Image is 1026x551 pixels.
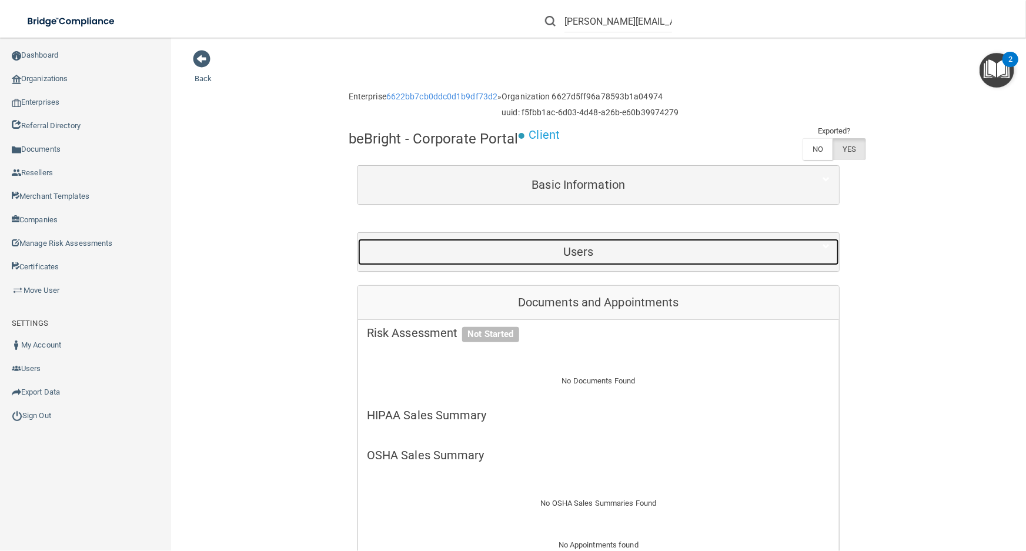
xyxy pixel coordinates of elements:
a: Back [195,60,212,83]
h5: Risk Assessment [367,326,830,339]
h5: HIPAA Sales Summary [367,409,830,422]
label: NO [803,138,833,160]
label: YES [833,138,865,160]
p: Client [529,124,560,146]
div: No OSHA Sales Summaries Found [358,482,839,525]
label: SETTINGS [12,316,48,330]
img: organization-icon.f8decf85.png [12,75,21,84]
input: Search [564,11,672,32]
img: bridge_compliance_login_screen.278c3ca4.svg [18,9,126,34]
img: ic_reseller.de258add.png [12,168,21,178]
div: No Documents Found [358,360,839,402]
img: ic_user_dark.df1a06c3.png [12,340,21,350]
img: ic_dashboard_dark.d01f4a41.png [12,51,21,61]
h6: Enterprise » [349,92,502,101]
img: ic_power_dark.7ecde6b1.png [12,410,22,421]
a: 6622bb7cb0ddc0d1b9df73d2 [386,92,497,101]
h6: uuid: f5fbb1ac-6d03-4d48-a26b-e60b39974279 [502,108,679,117]
img: enterprise.0d942306.png [12,99,21,107]
img: icon-documents.8dae5593.png [12,145,21,155]
h4: beBright - Corporate Portal [349,131,519,146]
img: ic-search.3b580494.png [545,16,556,26]
a: Basic Information [367,172,830,198]
td: Exported? [803,124,866,138]
div: Documents and Appointments [358,286,839,320]
button: Open Resource Center, 2 new notifications [980,53,1014,88]
h5: Basic Information [367,178,790,191]
h6: Organization 6627d5ff96a78593b1a04974 [502,92,679,101]
div: 2 [1008,59,1012,75]
img: icon-users.e205127d.png [12,364,21,373]
span: Not Started [462,327,519,342]
a: Users [367,239,830,265]
img: briefcase.64adab9b.png [12,285,24,296]
h5: Users [367,245,790,258]
h5: OSHA Sales Summary [367,449,830,462]
img: icon-export.b9366987.png [12,388,21,397]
